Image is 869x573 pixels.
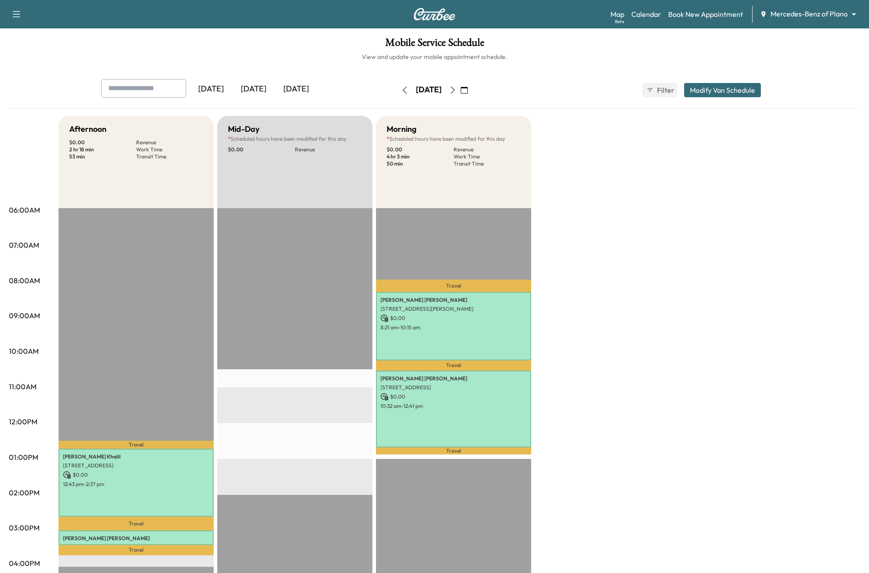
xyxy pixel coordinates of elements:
[63,544,209,551] p: [STREET_ADDRESS]
[380,403,527,410] p: 10:32 am - 12:41 pm
[63,535,209,542] p: [PERSON_NAME] [PERSON_NAME]
[190,79,232,99] div: [DATE]
[59,517,214,530] p: Travel
[63,462,209,469] p: [STREET_ADDRESS]
[454,146,521,153] p: Revenue
[387,160,454,167] p: 50 min
[380,305,527,312] p: [STREET_ADDRESS][PERSON_NAME]
[454,160,521,167] p: Transit Time
[9,37,860,52] h1: Mobile Service Schedule
[376,447,531,454] p: Travel
[380,384,527,391] p: [STREET_ADDRESS]
[376,280,531,292] p: Travel
[380,296,527,304] p: [PERSON_NAME] [PERSON_NAME]
[413,8,456,20] img: Curbee Logo
[136,146,203,153] p: Work Time
[668,9,743,20] a: Book New Appointment
[9,52,860,61] h6: View and update your mobile appointment schedule.
[63,481,209,488] p: 12:43 pm - 2:37 pm
[63,471,209,479] p: $ 0.00
[376,360,531,371] p: Travel
[69,139,136,146] p: $ 0.00
[387,153,454,160] p: 4 hr 3 min
[9,558,40,569] p: 04:00PM
[611,9,624,20] a: MapBeta
[228,135,362,142] p: Scheduled hours have been modified for this day
[642,83,677,97] button: Filter
[69,153,136,160] p: 53 min
[9,346,39,356] p: 10:00AM
[228,146,295,153] p: $ 0.00
[63,453,209,460] p: [PERSON_NAME] Khalil
[9,416,37,427] p: 12:00PM
[631,9,661,20] a: Calendar
[684,83,761,97] button: Modify Van Schedule
[9,240,39,250] p: 07:00AM
[771,9,848,19] span: Mercedes-Benz of Plano
[136,153,203,160] p: Transit Time
[9,205,40,215] p: 06:00AM
[9,487,39,498] p: 02:00PM
[380,375,527,382] p: [PERSON_NAME] [PERSON_NAME]
[380,393,527,401] p: $ 0.00
[228,123,259,135] h5: Mid-Day
[387,135,521,142] p: Scheduled hours have been modified for this day
[454,153,521,160] p: Work Time
[69,146,136,153] p: 2 hr 18 min
[416,84,442,95] div: [DATE]
[9,522,39,533] p: 03:00PM
[387,123,416,135] h5: Morning
[232,79,275,99] div: [DATE]
[9,452,38,462] p: 01:00PM
[615,18,624,25] div: Beta
[295,146,362,153] p: Revenue
[69,123,106,135] h5: Afternoon
[9,275,40,286] p: 08:00AM
[657,85,673,95] span: Filter
[387,146,454,153] p: $ 0.00
[59,545,214,555] p: Travel
[9,381,36,392] p: 11:00AM
[9,310,40,321] p: 09:00AM
[136,139,203,146] p: Revenue
[380,314,527,322] p: $ 0.00
[275,79,317,99] div: [DATE]
[59,441,214,448] p: Travel
[380,324,527,331] p: 8:21 am - 10:15 am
